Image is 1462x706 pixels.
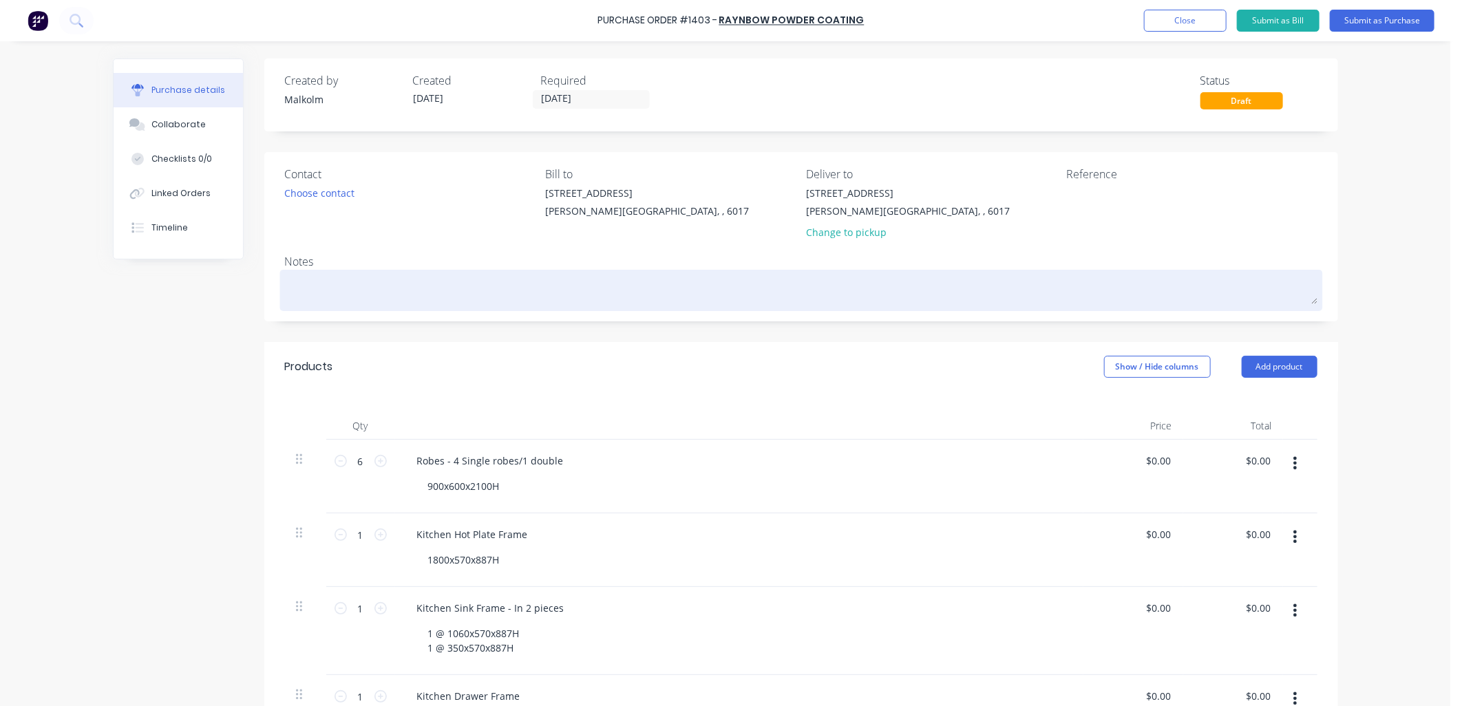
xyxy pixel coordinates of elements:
button: Submit as Purchase [1330,10,1434,32]
div: Kitchen Hot Plate Frame [406,524,539,544]
div: Price [1083,412,1183,440]
img: Factory [28,10,48,31]
div: Products [285,359,333,375]
button: Show / Hide columns [1104,356,1211,378]
div: Purchase details [151,84,225,96]
div: Collaborate [151,118,206,131]
button: Close [1144,10,1227,32]
div: 1800x570x887H [417,550,511,570]
div: Draft [1200,92,1283,109]
div: Kitchen Sink Frame - In 2 pieces [406,598,575,618]
div: Choose contact [285,186,355,200]
button: Linked Orders [114,176,243,211]
div: Status [1200,72,1317,89]
button: Purchase details [114,73,243,107]
div: Deliver to [806,166,1057,182]
div: Notes [285,253,1317,270]
div: Purchase Order #1403 - [598,14,718,28]
button: Submit as Bill [1237,10,1320,32]
a: raynbow powder coating [719,14,865,28]
div: Contact [285,166,536,182]
div: [PERSON_NAME][GEOGRAPHIC_DATA], , 6017 [545,204,749,218]
div: Checklists 0/0 [151,153,212,165]
div: Created by [285,72,402,89]
div: Timeline [151,222,188,234]
button: Timeline [114,211,243,245]
div: 900x600x2100H [417,476,511,496]
button: Add product [1242,356,1317,378]
div: Change to pickup [806,225,1010,239]
div: Total [1183,412,1283,440]
div: Robes - 4 Single robes/1 double [406,451,575,471]
button: Collaborate [114,107,243,142]
div: [STREET_ADDRESS] [806,186,1010,200]
div: Bill to [545,166,796,182]
div: [STREET_ADDRESS] [545,186,749,200]
div: Qty [326,412,395,440]
div: Kitchen Drawer Frame [406,686,531,706]
div: Required [541,72,658,89]
div: Linked Orders [151,187,211,200]
div: [PERSON_NAME][GEOGRAPHIC_DATA], , 6017 [806,204,1010,218]
button: Checklists 0/0 [114,142,243,176]
div: Created [413,72,530,89]
div: Malkolm [285,92,402,107]
div: 1 @ 1060x570x887H 1 @ 350x570x887H [417,623,531,658]
div: Reference [1067,166,1317,182]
